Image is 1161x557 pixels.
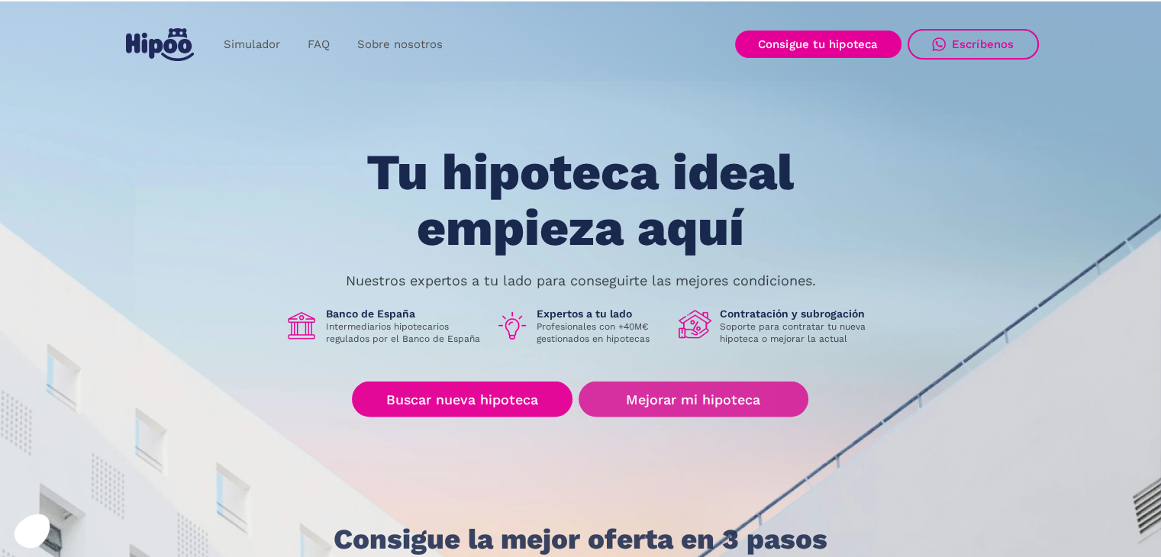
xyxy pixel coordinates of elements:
[537,307,666,320] h1: Expertos a tu lado
[326,307,483,320] h1: Banco de España
[291,145,869,256] h1: Tu hipoteca ideal empieza aquí
[720,320,877,345] p: Soporte para contratar tu nueva hipoteca o mejorar la actual
[352,382,572,417] a: Buscar nueva hipoteca
[908,29,1039,60] a: Escríbenos
[952,37,1014,51] div: Escríbenos
[720,307,877,320] h1: Contratación y subrogación
[123,22,198,67] a: home
[346,275,816,287] p: Nuestros expertos a tu lado para conseguirte las mejores condiciones.
[326,320,483,345] p: Intermediarios hipotecarios regulados por el Banco de España
[579,382,808,417] a: Mejorar mi hipoteca
[294,30,343,60] a: FAQ
[343,30,456,60] a: Sobre nosotros
[537,320,666,345] p: Profesionales con +40M€ gestionados en hipotecas
[334,523,827,554] h1: Consigue la mejor oferta en 3 pasos
[210,30,294,60] a: Simulador
[735,31,901,58] a: Consigue tu hipoteca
